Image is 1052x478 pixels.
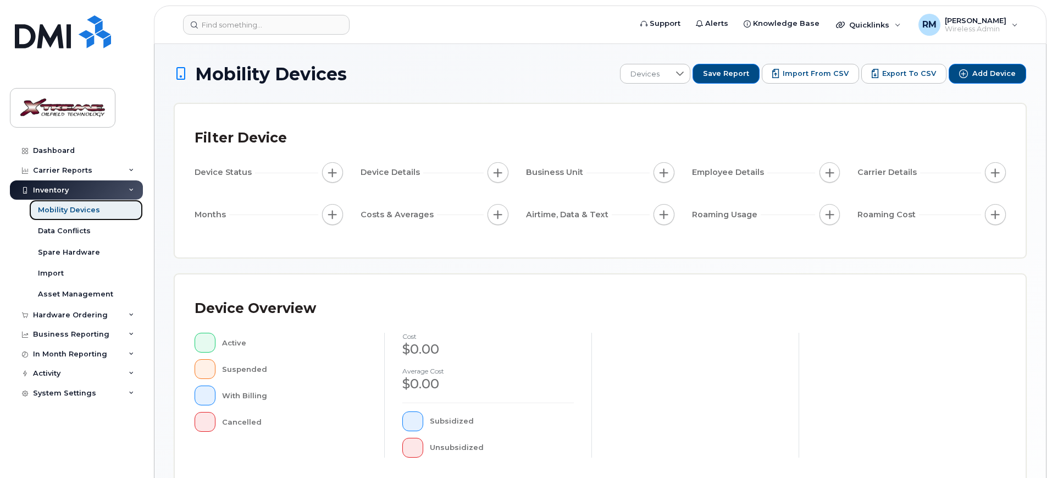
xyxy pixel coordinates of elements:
[693,64,760,84] button: Save Report
[972,69,1016,79] span: Add Device
[195,64,347,84] span: Mobility Devices
[361,209,437,221] span: Costs & Averages
[1004,430,1044,470] iframe: Messenger Launcher
[222,412,367,432] div: Cancelled
[703,69,749,79] span: Save Report
[195,167,255,178] span: Device Status
[857,167,920,178] span: Carrier Details
[861,64,946,84] button: Export to CSV
[195,209,229,221] span: Months
[692,167,767,178] span: Employee Details
[195,294,316,323] div: Device Overview
[430,438,574,458] div: Unsubsidized
[195,124,287,152] div: Filter Device
[222,386,367,405] div: With Billing
[526,167,586,178] span: Business Unit
[526,209,612,221] span: Airtime, Data & Text
[222,359,367,379] div: Suspended
[949,64,1026,84] button: Add Device
[402,333,574,340] h4: cost
[621,64,669,84] span: Devices
[762,64,859,84] button: Import from CSV
[882,69,936,79] span: Export to CSV
[430,411,574,431] div: Subsidized
[222,333,367,353] div: Active
[402,340,574,359] div: $0.00
[783,69,849,79] span: Import from CSV
[361,167,423,178] span: Device Details
[402,375,574,393] div: $0.00
[692,209,761,221] span: Roaming Usage
[402,367,574,375] h4: Average cost
[857,209,919,221] span: Roaming Cost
